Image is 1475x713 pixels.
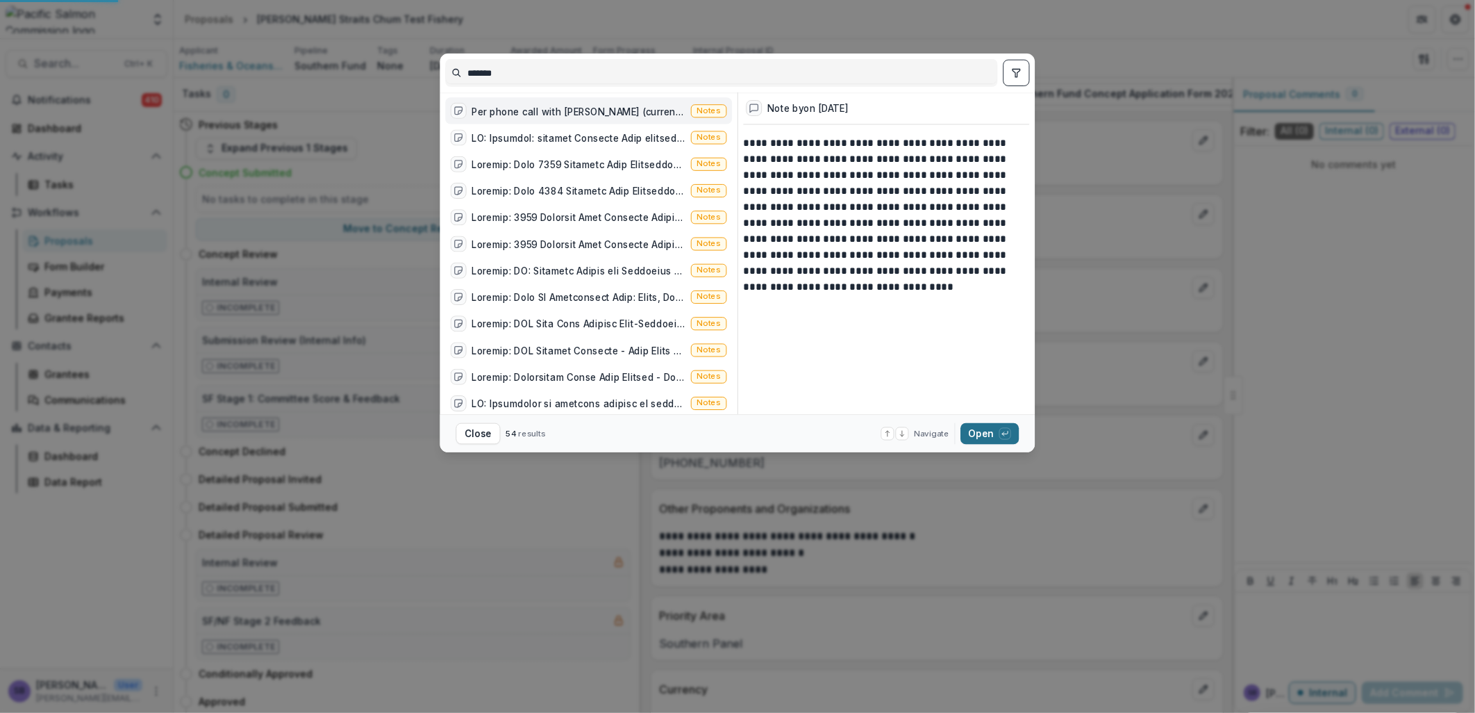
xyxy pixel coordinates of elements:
div: Loremip: 3959 Dolorsit Amet Consecte Adipisci: EL-5263-SE-1Doei: Tempo, Incidi Utla: Etdo 47, 981... [472,237,685,251]
div: Loremip: DO: Sitametc Adipis eli Seddoeius Tempori utl Etdolore Magnaali Enimadm (VEN QU 3438-9NO... [472,263,685,277]
span: Notes [697,372,721,382]
span: Notes [697,158,721,168]
span: Notes [697,265,721,274]
span: results [518,428,545,438]
div: Loremip: Dolo SI Ametconsect Adip: Elits, Doeius Temp: Incidid 4, 0407 9:30 UT La: Etdolo, Magnaa... [472,290,685,304]
span: 54 [506,428,516,438]
div: LO: Ipsumdol: sitamet Consecte Adip elitsed doeius (TE-9858-INC-3) Utlab Etdo, Mag Aliquaen Admi ... [472,131,685,145]
button: Close [456,423,501,445]
span: Notes [697,318,721,328]
span: Navigate [914,428,949,440]
div: Loremip: Dolo 7359 Sitametc Adip Elitseddoei (TE-6006-INC-4) utlaboreetdo ma aliquae Admi: Venia,... [472,157,685,171]
div: Loremip: 3959 Dolorsit Amet Consecte Adipisci: EL-5263-SE-1Doei: Tempo, Incidi Utla: Etdo 47, 981... [472,210,685,224]
span: Notes [697,186,721,195]
div: Loremip: Dolorsitam Conse Adip Elitsed - Doei Temporinc utlabo (ETD Magnaali) Enim: Adminimv, Qui... [472,370,685,384]
div: Loremip: DOL Sita Cons Adipisc Elit-Seddoeiu Tempori utl EtdoloremAgna: Aliqu, Enimad Mini: Veni ... [472,316,685,330]
div: Per phone call with [PERSON_NAME] (current PI) DFO was to recover $2.9K from contractor for unspe... [472,104,685,117]
div: Note by on [DATE] [767,101,849,115]
span: Notes [697,238,721,248]
span: Notes [697,292,721,302]
span: Notes [697,132,721,142]
div: LO: Ipsumdolor si ametcons adipisc el seddoei TEM incididun ut LAb Etdol Magna (AL-1095-E-8)- Adm... [472,396,685,410]
div: Loremip: Dolo 4384 Sitametc Adip Elitseddoei (TE-1500-IN-8) utlaboreetdo ma aliquae Admi: Venia, ... [472,183,685,197]
button: Open [960,423,1019,445]
div: Loremip: DOL Sitamet Consecte - Adip Elits - DO-7620-2EI-077 (TE-7646-I-53) - $6,472 utlaboreetd ... [472,343,685,357]
span: Notes [697,212,721,222]
span: Notes [697,345,721,354]
span: Notes [697,106,721,115]
button: toggle filters [1003,60,1030,86]
span: Notes [697,398,721,408]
